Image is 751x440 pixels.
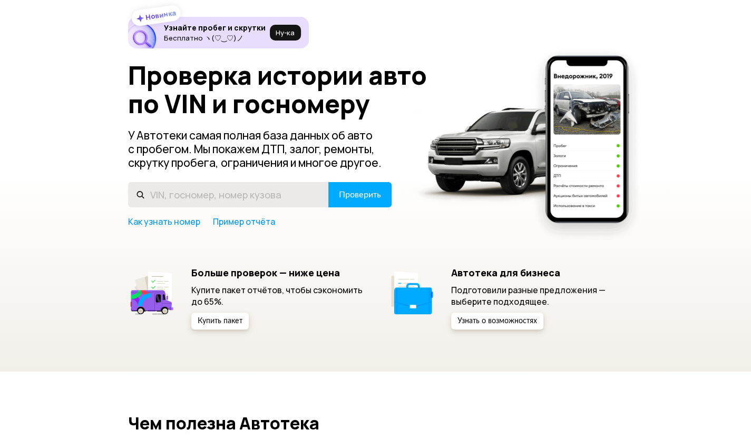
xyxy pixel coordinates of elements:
[128,128,393,169] p: У Автотеки самая полная база данных об авто с пробегом. Мы покажем ДТП, залог, ремонты, скрутку п...
[276,28,295,37] span: Ну‑ка
[164,23,266,33] h6: Узнайте пробег и скрутки
[451,267,623,278] h5: Автотека для бизнеса
[144,8,177,22] strong: Новинка
[128,61,443,118] h1: Проверка истории авто по VIN и госномеру
[198,317,242,325] span: Купить пакет
[164,34,266,42] p: Бесплатно ヽ(♡‿♡)ノ
[213,216,275,227] a: Пример отчёта
[128,414,623,433] h2: Чем полезна Автотека
[451,313,543,329] button: Узнать о возможностях
[339,191,381,199] span: Проверить
[191,284,364,307] p: Купите пакет отчётов, чтобы сэкономить до 65%.
[328,182,392,207] button: Проверить
[451,284,623,307] p: Подготовили разные предложения — выберите подходящее.
[128,182,329,207] input: VIN, госномер, номер кузова
[191,267,364,278] h5: Больше проверок — ниже цена
[191,313,249,329] button: Купить пакет
[128,216,200,227] a: Как узнать номер
[457,317,537,325] span: Узнать о возможностях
